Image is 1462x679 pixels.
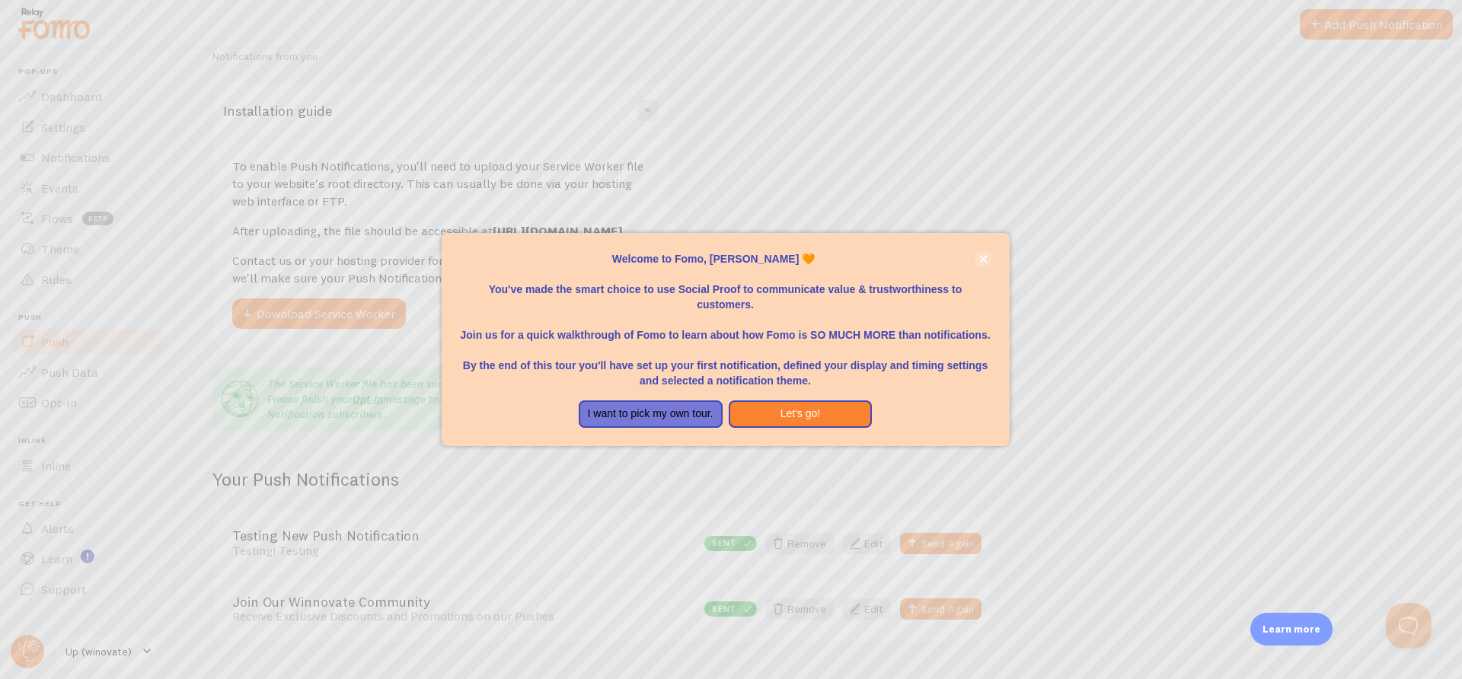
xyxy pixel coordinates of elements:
[1262,622,1320,636] p: Learn more
[442,233,1010,446] div: Welcome to Fomo, olawole moses 🧡You&amp;#39;ve made the smart choice to use Social Proof to commu...
[1250,613,1333,646] div: Learn more
[460,343,991,388] p: By the end of this tour you'll have set up your first notification, defined your display and timi...
[579,400,723,428] button: I want to pick my own tour.
[975,251,991,267] button: close,
[460,266,991,312] p: You've made the smart choice to use Social Proof to communicate value & trustworthiness to custom...
[460,312,991,343] p: Join us for a quick walkthrough of Fomo to learn about how Fomo is SO MUCH MORE than notifications.
[729,400,873,428] button: Let's go!
[460,251,991,266] p: Welcome to Fomo, [PERSON_NAME] 🧡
